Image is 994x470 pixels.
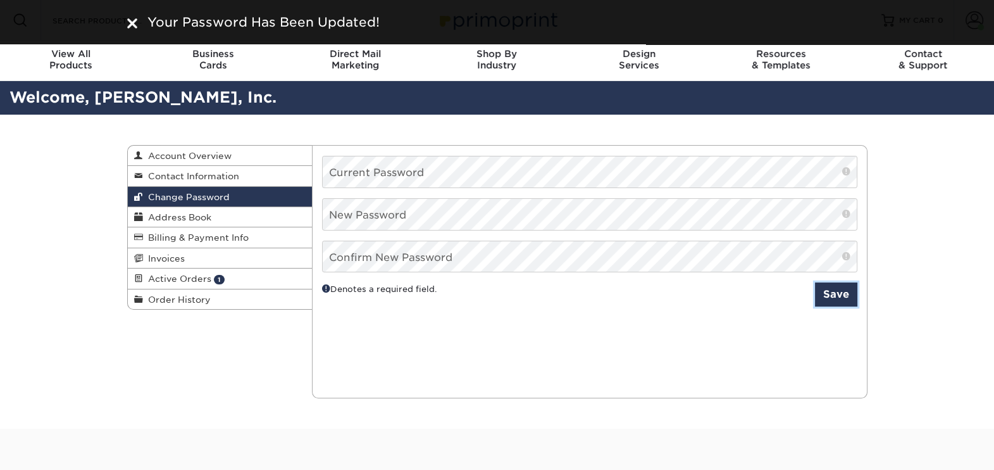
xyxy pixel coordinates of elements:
a: Contact& Support [852,41,994,81]
span: 1 [214,275,225,284]
span: Shop By [426,48,568,60]
a: Billing & Payment Info [128,227,313,248]
span: Contact Information [143,171,239,181]
iframe: Google Customer Reviews [3,431,108,466]
div: Industry [426,48,568,71]
span: Address Book [143,212,211,222]
span: Change Password [143,192,230,202]
a: DesignServices [568,41,710,81]
span: Invoices [143,253,185,264]
span: Business [142,48,283,60]
div: & Templates [710,48,852,71]
a: Order History [128,289,313,309]
a: BusinessCards [142,41,283,81]
small: Denotes a required field. [322,283,437,295]
div: Marketing [284,48,426,71]
span: Billing & Payment Info [143,232,249,243]
span: Account Overview [143,151,232,161]
span: Resources [710,48,852,60]
div: & Support [852,48,994,71]
button: Save [815,283,857,307]
span: Contact [852,48,994,60]
span: Active Orders [143,274,211,284]
a: Invoices [128,248,313,269]
div: Services [568,48,710,71]
a: Contact Information [128,166,313,186]
a: Direct MailMarketing [284,41,426,81]
span: Design [568,48,710,60]
a: Address Book [128,207,313,227]
div: Cards [142,48,283,71]
span: Your Password Has Been Updated! [147,15,380,30]
img: close [127,18,137,29]
a: Active Orders 1 [128,269,313,289]
a: Change Password [128,187,313,207]
a: Shop ByIndustry [426,41,568,81]
span: Direct Mail [284,48,426,60]
a: Account Overview [128,146,313,166]
span: Order History [143,295,211,305]
a: Resources& Templates [710,41,852,81]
